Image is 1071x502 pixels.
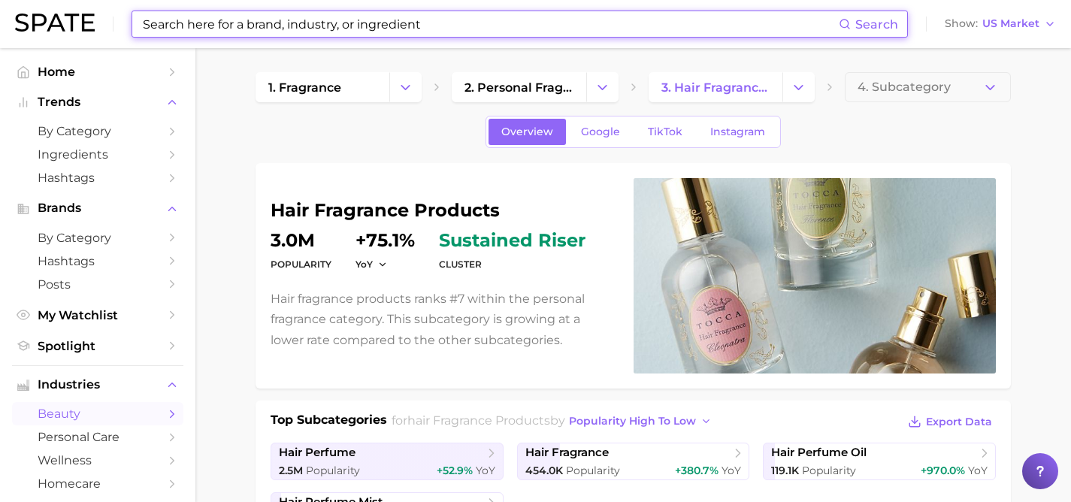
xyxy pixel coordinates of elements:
[271,411,387,434] h1: Top Subcategories
[12,91,183,113] button: Trends
[38,378,158,392] span: Industries
[12,197,183,219] button: Brands
[38,277,158,292] span: Posts
[407,413,550,428] span: hair fragrance products
[566,464,620,477] span: Popularity
[855,17,898,32] span: Search
[38,95,158,109] span: Trends
[517,443,750,480] a: hair fragrance454.0k Popularity+380.7% YoY
[904,411,996,432] button: Export Data
[12,472,183,495] a: homecare
[271,289,616,350] p: Hair fragrance products ranks #7 within the personal fragrance category. This subcategory is grow...
[389,72,422,102] button: Change Category
[38,254,158,268] span: Hashtags
[38,171,158,185] span: Hashtags
[392,413,716,428] span: for by
[439,256,585,274] dt: cluster
[38,476,158,491] span: homecare
[271,201,616,219] h1: hair fragrance products
[12,402,183,425] a: beauty
[710,125,765,138] span: Instagram
[355,258,388,271] button: YoY
[565,411,716,431] button: popularity high to low
[437,464,473,477] span: +52.9%
[921,464,965,477] span: +970.0%
[845,72,1011,102] button: 4. Subcategory
[12,226,183,249] a: by Category
[12,373,183,396] button: Industries
[12,60,183,83] a: Home
[476,464,495,477] span: YoY
[968,464,988,477] span: YoY
[279,446,355,460] span: hair perfume
[306,464,360,477] span: Popularity
[648,125,682,138] span: TikTok
[661,80,770,95] span: 3. hair fragrance products
[581,125,620,138] span: Google
[722,464,741,477] span: YoY
[12,449,183,472] a: wellness
[439,231,585,249] span: sustained riser
[38,339,158,353] span: Spotlight
[38,147,158,162] span: Ingredients
[489,119,566,145] a: Overview
[38,453,158,467] span: wellness
[926,416,992,428] span: Export Data
[568,119,633,145] a: Google
[649,72,782,102] a: 3. hair fragrance products
[771,446,867,460] span: hair perfume oil
[279,464,303,477] span: 2.5m
[586,72,619,102] button: Change Category
[271,231,331,249] dd: 3.0m
[802,464,856,477] span: Popularity
[858,80,951,94] span: 4. Subcategory
[569,415,696,428] span: popularity high to low
[12,143,183,166] a: Ingredients
[452,72,585,102] a: 2. personal fragrance
[697,119,778,145] a: Instagram
[982,20,1039,28] span: US Market
[15,14,95,32] img: SPATE
[271,256,331,274] dt: Popularity
[38,124,158,138] span: by Category
[635,119,695,145] a: TikTok
[268,80,341,95] span: 1. fragrance
[12,425,183,449] a: personal care
[12,119,183,143] a: by Category
[675,464,719,477] span: +380.7%
[12,249,183,273] a: Hashtags
[464,80,573,95] span: 2. personal fragrance
[256,72,389,102] a: 1. fragrance
[501,125,553,138] span: Overview
[12,166,183,189] a: Hashtags
[38,407,158,421] span: beauty
[12,334,183,358] a: Spotlight
[525,464,563,477] span: 454.0k
[38,231,158,245] span: by Category
[38,308,158,322] span: My Watchlist
[771,464,799,477] span: 119.1k
[38,65,158,79] span: Home
[763,443,996,480] a: hair perfume oil119.1k Popularity+970.0% YoY
[12,273,183,296] a: Posts
[38,430,158,444] span: personal care
[941,14,1060,34] button: ShowUS Market
[945,20,978,28] span: Show
[355,231,415,249] dd: +75.1%
[38,201,158,215] span: Brands
[12,304,183,327] a: My Watchlist
[355,258,373,271] span: YoY
[525,446,609,460] span: hair fragrance
[782,72,815,102] button: Change Category
[141,11,839,37] input: Search here for a brand, industry, or ingredient
[271,443,504,480] a: hair perfume2.5m Popularity+52.9% YoY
